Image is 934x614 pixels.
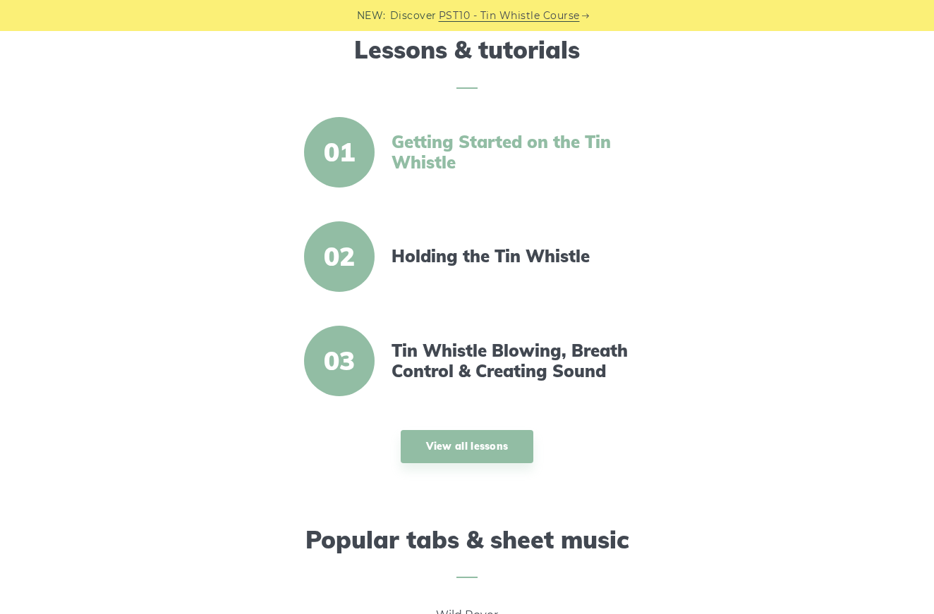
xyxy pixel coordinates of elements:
[69,36,865,89] h2: Lessons & tutorials
[390,8,437,24] span: Discover
[69,526,865,579] h2: Popular tabs & sheet music
[304,326,375,396] span: 03
[401,430,534,463] a: View all lessons
[392,340,634,381] a: Tin Whistle Blowing, Breath Control & Creating Sound
[439,8,580,24] a: PST10 - Tin Whistle Course
[304,117,375,188] span: 01
[357,8,386,24] span: NEW:
[392,132,634,173] a: Getting Started on the Tin Whistle
[304,221,375,292] span: 02
[392,246,634,266] a: Holding the Tin Whistle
